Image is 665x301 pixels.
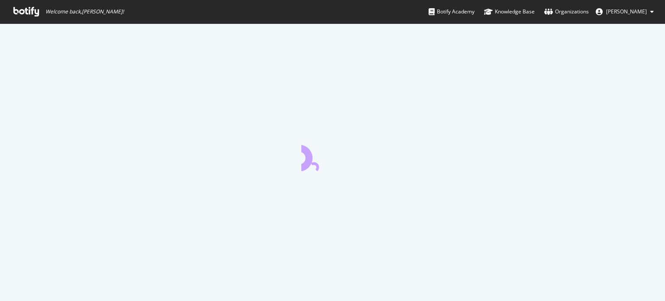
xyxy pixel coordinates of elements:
[45,8,124,15] span: Welcome back, [PERSON_NAME] !
[484,7,535,16] div: Knowledge Base
[429,7,475,16] div: Botify Academy
[544,7,589,16] div: Organizations
[301,140,364,171] div: animation
[606,8,647,15] span: Taylor Brantley
[589,5,661,19] button: [PERSON_NAME]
